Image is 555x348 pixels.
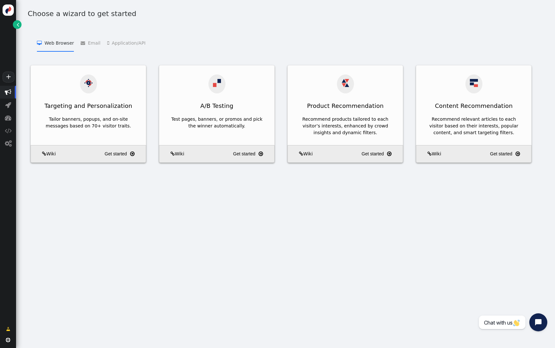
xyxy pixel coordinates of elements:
span:  [5,102,11,108]
a: Get started [490,148,529,160]
span:  [37,41,44,45]
li: Application/API [107,34,145,52]
div: Recommend relevant articles to each visitor based on their interests, popular content, and smart ... [425,116,522,136]
span:  [5,89,11,95]
span:  [387,150,392,158]
span:  [42,152,46,156]
div: Test pages, banners, or promos and pick the winner automatically. [168,116,265,129]
span:  [6,338,10,342]
span:  [6,326,10,333]
span:  [17,21,19,28]
li: Web Browser [37,34,74,52]
a:  [2,323,15,335]
a: Wiki [162,151,184,157]
a: Get started [233,148,272,160]
a: Get started [362,148,401,160]
a: Wiki [33,151,56,157]
span:  [5,115,11,121]
span:  [259,150,263,158]
h1: Choose a wizard to get started [28,8,547,19]
span:  [171,152,175,156]
span:  [81,41,88,45]
a: Get started [105,148,144,160]
span:  [130,150,135,158]
div: Targeting and Personalization [31,98,146,114]
div: Content Recommendation [416,98,531,114]
a: + [3,72,14,83]
a: Wiki [418,151,441,157]
div: Tailor banners, popups, and on-site messages based on 70+ visitor traits. [40,116,137,129]
span:  [299,152,303,156]
div: Product Recommendation [288,98,403,114]
span:  [427,152,432,156]
div: A/B Testing [159,98,274,114]
img: articles_recom.svg [470,79,478,87]
a:  [13,20,22,29]
div: Recommend products tailored to each visitor’s interests, enhanced by crowd insights and dynamic f... [297,116,394,136]
img: actions.svg [84,79,92,87]
span:  [515,150,520,158]
li: Email [81,34,100,52]
img: products_recom.svg [341,79,349,87]
span:  [5,140,12,147]
img: logo-icon.svg [3,4,14,16]
span:  [107,41,112,45]
a: Wiki [290,151,313,157]
img: ab.svg [213,79,221,87]
span:  [5,127,12,134]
